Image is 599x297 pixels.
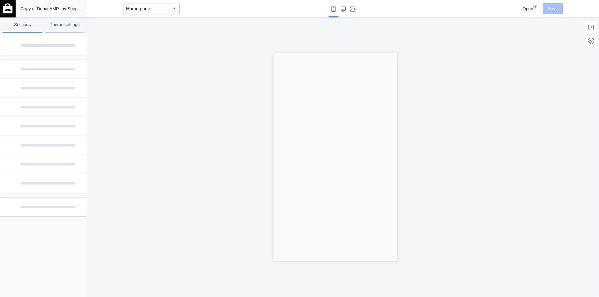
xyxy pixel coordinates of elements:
[21,6,59,11] span: Copy of Debut AMP
[2,17,42,33] a: Sections
[126,6,150,11] mat-select-trigger: Home page
[59,6,91,11] span: - by Shop Sheriff
[45,17,85,33] a: Theme settings
[523,6,533,11] span: Open
[3,3,12,13] img: main-logo_60x60_white.png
